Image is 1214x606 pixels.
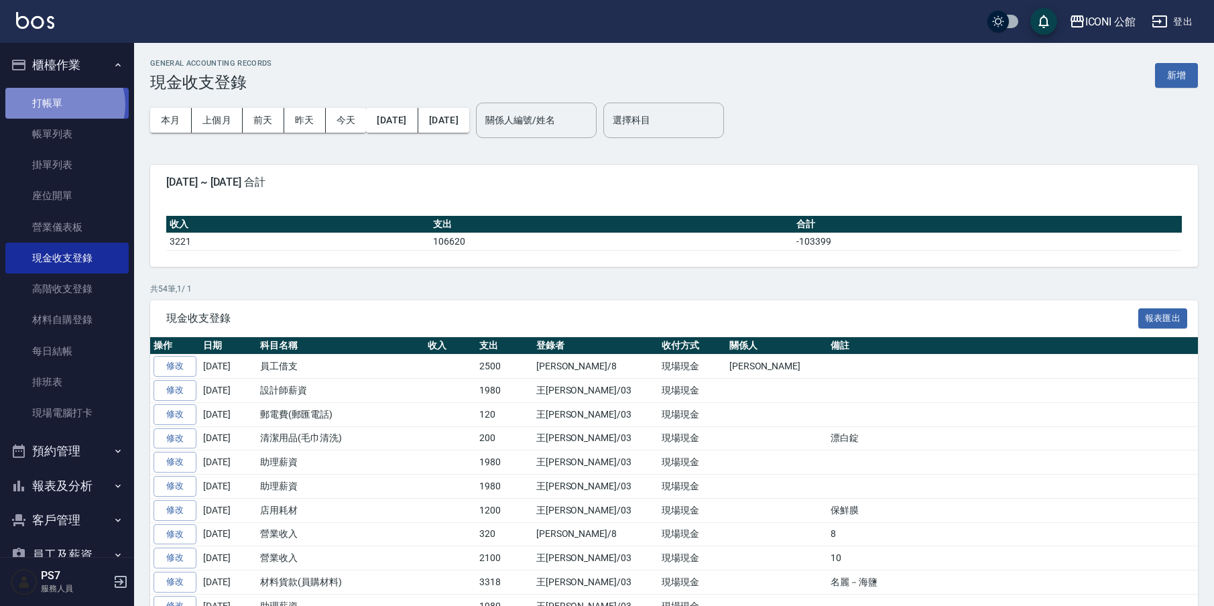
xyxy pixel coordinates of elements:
[200,450,257,475] td: [DATE]
[257,402,424,426] td: 郵電費(郵匯電話)
[533,498,658,522] td: 王[PERSON_NAME]/03
[793,216,1182,233] th: 合計
[200,498,257,522] td: [DATE]
[16,12,54,29] img: Logo
[658,426,726,450] td: 現場現金
[1146,9,1198,34] button: 登出
[827,570,1198,595] td: 名麗－海鹽
[257,379,424,403] td: 設計師薪資
[430,233,793,250] td: 106620
[476,355,533,379] td: 2500
[476,475,533,499] td: 1980
[154,548,196,568] a: 修改
[154,476,196,497] a: 修改
[5,503,129,538] button: 客戶管理
[1138,311,1188,324] a: 報表匯出
[154,452,196,473] a: 修改
[150,337,200,355] th: 操作
[476,498,533,522] td: 1200
[533,522,658,546] td: [PERSON_NAME]/8
[533,426,658,450] td: 王[PERSON_NAME]/03
[41,569,109,583] h5: PS7
[1155,68,1198,81] a: 新增
[793,233,1182,250] td: -103399
[200,379,257,403] td: [DATE]
[658,546,726,570] td: 現場現金
[658,337,726,355] th: 收付方式
[5,469,129,503] button: 報表及分析
[5,119,129,149] a: 帳單列表
[166,216,430,233] th: 收入
[726,337,827,355] th: 關係人
[658,475,726,499] td: 現場現金
[326,108,367,133] button: 今天
[200,355,257,379] td: [DATE]
[5,48,129,82] button: 櫃檯作業
[200,522,257,546] td: [DATE]
[1030,8,1057,35] button: save
[154,524,196,545] a: 修改
[726,355,827,379] td: [PERSON_NAME]
[257,450,424,475] td: 助理薪資
[257,355,424,379] td: 員工借支
[430,216,793,233] th: 支出
[1155,63,1198,88] button: 新增
[200,402,257,426] td: [DATE]
[154,428,196,449] a: 修改
[257,546,424,570] td: 營業收入
[257,522,424,546] td: 營業收入
[658,498,726,522] td: 現場現金
[5,434,129,469] button: 預約管理
[658,450,726,475] td: 現場現金
[150,108,192,133] button: 本月
[5,398,129,428] a: 現場電腦打卡
[41,583,109,595] p: 服務人員
[476,450,533,475] td: 1980
[257,498,424,522] td: 店用耗材
[257,475,424,499] td: 助理薪資
[533,355,658,379] td: [PERSON_NAME]/8
[200,337,257,355] th: 日期
[476,522,533,546] td: 320
[476,402,533,426] td: 120
[424,337,476,355] th: 收入
[827,522,1198,546] td: 8
[827,498,1198,522] td: 保鮮膜
[533,402,658,426] td: 王[PERSON_NAME]/03
[154,572,196,593] a: 修改
[154,380,196,401] a: 修改
[200,546,257,570] td: [DATE]
[166,233,430,250] td: 3221
[1138,308,1188,329] button: 報表匯出
[533,379,658,403] td: 王[PERSON_NAME]/03
[533,450,658,475] td: 王[PERSON_NAME]/03
[658,379,726,403] td: 現場現金
[418,108,469,133] button: [DATE]
[658,402,726,426] td: 現場現金
[366,108,418,133] button: [DATE]
[476,546,533,570] td: 2100
[5,336,129,367] a: 每日結帳
[5,367,129,398] a: 排班表
[5,180,129,211] a: 座位開單
[5,88,129,119] a: 打帳單
[476,379,533,403] td: 1980
[200,570,257,595] td: [DATE]
[658,570,726,595] td: 現場現金
[5,149,129,180] a: 掛單列表
[200,426,257,450] td: [DATE]
[11,568,38,595] img: Person
[200,475,257,499] td: [DATE]
[1085,13,1136,30] div: ICONI 公館
[827,426,1198,450] td: 漂白錠
[154,356,196,377] a: 修改
[533,475,658,499] td: 王[PERSON_NAME]/03
[166,176,1182,189] span: [DATE] ~ [DATE] 合計
[5,304,129,335] a: 材料自購登錄
[284,108,326,133] button: 昨天
[150,283,1198,295] p: 共 54 筆, 1 / 1
[1064,8,1142,36] button: ICONI 公館
[5,212,129,243] a: 營業儀表板
[154,500,196,521] a: 修改
[192,108,243,133] button: 上個月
